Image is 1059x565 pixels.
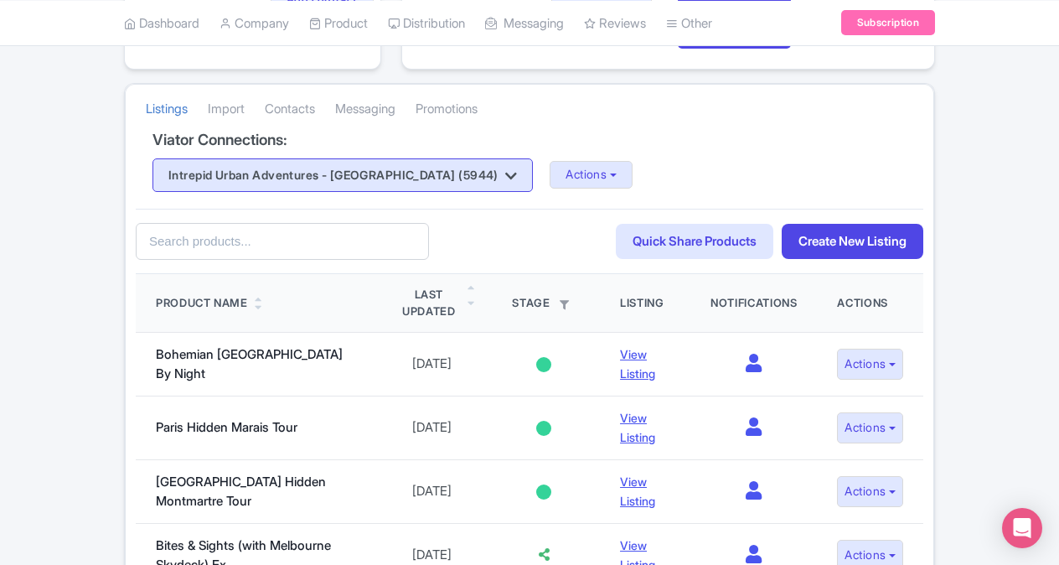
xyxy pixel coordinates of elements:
a: Bohemian [GEOGRAPHIC_DATA] By Night [156,346,343,381]
a: View Listing [620,411,655,444]
div: Open Intercom Messenger [1002,508,1042,548]
a: Listings [146,86,188,132]
button: Actions [550,161,633,189]
a: Contacts [265,86,315,132]
td: [DATE] [377,333,488,397]
div: Product Name [156,295,248,312]
td: [DATE] [377,397,488,460]
div: Stage [508,295,580,312]
button: Actions [837,476,903,507]
a: Promotions [416,86,478,132]
th: Notifications [690,274,817,333]
button: Intrepid Urban Adventures - [GEOGRAPHIC_DATA] (5944) [152,158,533,192]
a: Paris Hidden Marais Tour [156,419,297,435]
a: Create New Listing [782,224,923,260]
td: [DATE] [377,460,488,524]
th: Listing [600,274,690,333]
th: Actions [817,274,923,333]
a: [GEOGRAPHIC_DATA] Hidden Montmartre Tour [156,474,326,509]
div: Last Updated [397,287,462,319]
button: Actions [837,349,903,380]
a: Subscription [841,10,935,35]
a: Import [208,86,245,132]
button: Actions [837,412,903,443]
a: View Listing [620,347,655,381]
a: View Listing [620,474,655,508]
a: Quick Share Products [616,224,773,260]
a: Messaging [335,86,395,132]
h4: Viator Connections: [152,132,907,148]
input: Search products... [136,223,429,261]
i: Filter by stage [560,300,569,309]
